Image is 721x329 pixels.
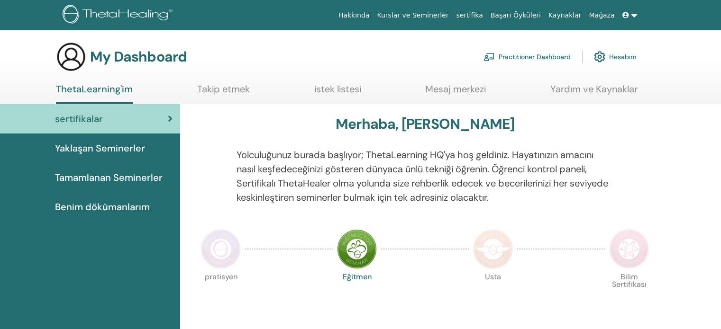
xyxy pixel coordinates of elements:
[594,46,637,67] a: Hesabım
[201,229,241,269] img: Practitioner
[237,148,614,205] p: Yolculuğunuz burada başlıyor; ThetaLearning HQ'ya hoş geldiniz. Hayatınızın amacını nasıl keşfede...
[314,83,361,102] a: istek listesi
[487,7,545,24] a: Başarı Öyküleri
[594,49,605,65] img: cog.svg
[373,7,452,24] a: Kurslar ve Seminerler
[55,112,103,126] span: sertifikalar
[473,273,513,313] p: Usta
[337,273,377,313] p: Eğitmen
[90,48,187,65] h3: My Dashboard
[63,5,176,26] img: logo.png
[609,273,649,313] p: Bilim Sertifikası
[56,83,133,104] a: ThetaLearning'im
[425,83,486,102] a: Mesaj merkezi
[55,141,145,155] span: Yaklaşan Seminerler
[197,83,250,102] a: Takip etmek
[335,7,374,24] a: Hakkında
[473,229,513,269] img: Master
[585,7,618,24] a: Mağaza
[336,116,514,133] h3: Merhaba, [PERSON_NAME]
[55,200,150,214] span: Benim dökümanlarım
[545,7,585,24] a: Kaynaklar
[201,273,241,313] p: pratisyen
[550,83,638,102] a: Yardım ve Kaynaklar
[55,170,163,185] span: Tamamlanan Seminerler
[484,53,495,61] img: chalkboard-teacher.svg
[56,42,86,72] img: generic-user-icon.jpg
[337,229,377,269] img: Instructor
[452,7,486,24] a: sertifika
[609,229,649,269] img: Certificate of Science
[484,46,571,67] a: Practitioner Dashboard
